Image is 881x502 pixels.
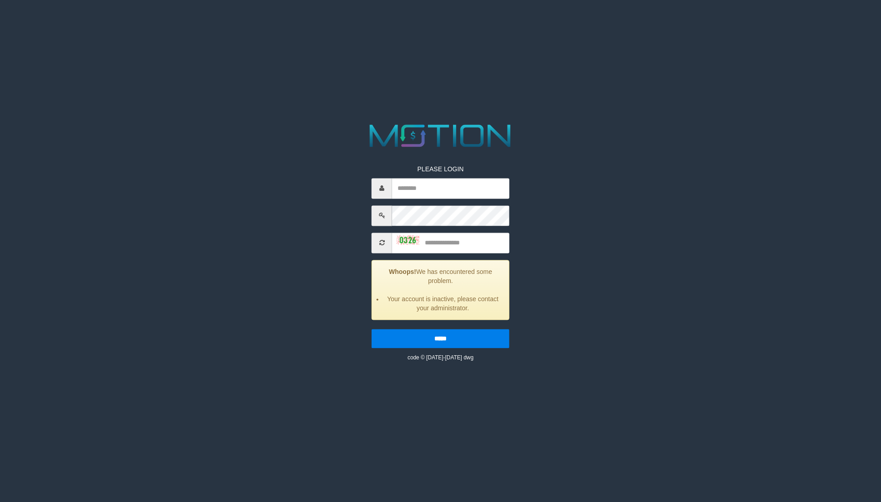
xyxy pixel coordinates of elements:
[372,164,509,174] p: PLEASE LOGIN
[383,294,502,313] li: Your account is inactive, please contact your administrator.
[389,268,416,275] strong: Whoops!
[408,354,473,361] small: code © [DATE]-[DATE] dwg
[363,120,518,151] img: MOTION_logo.png
[372,260,509,320] div: We has encountered some problem.
[397,235,419,244] img: captcha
